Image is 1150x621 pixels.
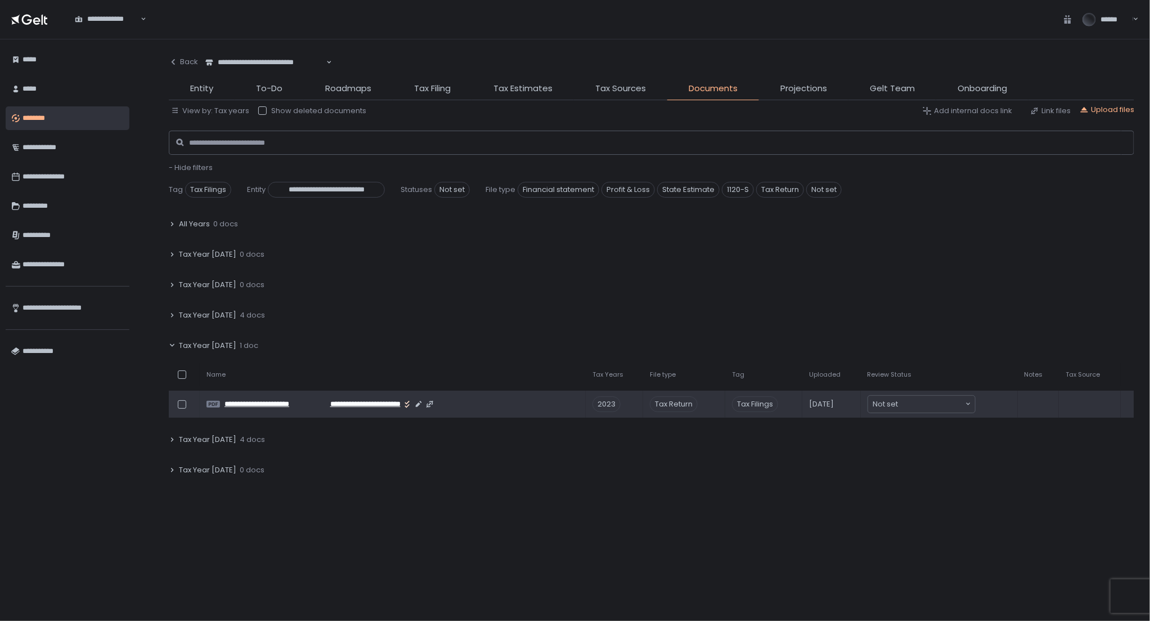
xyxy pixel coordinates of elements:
[247,185,266,195] span: Entity
[592,370,623,379] span: Tax Years
[414,82,451,95] span: Tax Filing
[169,163,213,173] button: - Hide filters
[169,57,198,67] div: Back
[873,399,899,410] span: Not set
[179,465,236,475] span: Tax Year [DATE]
[732,396,778,412] span: Tax Filings
[169,185,183,195] span: Tag
[650,396,698,412] div: Tax Return
[1080,105,1134,115] button: Upload files
[256,82,282,95] span: To-Do
[1066,370,1100,379] span: Tax Source
[240,310,265,320] span: 4 docs
[171,106,249,116] button: View by: Tax years
[240,435,265,445] span: 4 docs
[806,182,842,198] span: Not set
[185,182,231,198] span: Tax Filings
[213,219,238,229] span: 0 docs
[592,396,621,412] div: 2023
[240,280,264,290] span: 0 docs
[868,370,912,379] span: Review Status
[190,82,213,95] span: Entity
[179,249,236,260] span: Tax Year [DATE]
[1030,106,1071,116] button: Link files
[601,182,655,198] span: Profit & Loss
[809,370,841,379] span: Uploaded
[722,182,754,198] span: 1120-S
[240,465,264,475] span: 0 docs
[1025,370,1043,379] span: Notes
[179,435,236,445] span: Tax Year [DATE]
[240,249,264,260] span: 0 docs
[434,182,470,198] span: Not set
[486,185,515,195] span: File type
[179,310,236,320] span: Tax Year [DATE]
[169,51,198,73] button: Back
[780,82,827,95] span: Projections
[325,82,371,95] span: Roadmaps
[756,182,804,198] span: Tax Return
[198,51,332,74] div: Search for option
[689,82,738,95] span: Documents
[206,370,226,379] span: Name
[657,182,720,198] span: State Estimate
[493,82,552,95] span: Tax Estimates
[595,82,646,95] span: Tax Sources
[809,399,834,409] span: [DATE]
[240,341,258,351] span: 1 doc
[923,106,1012,116] button: Add internal docs link
[68,7,146,31] div: Search for option
[139,14,140,25] input: Search for option
[518,182,599,198] span: Financial statement
[650,370,676,379] span: File type
[868,396,975,413] div: Search for option
[179,219,210,229] span: All Years
[179,280,236,290] span: Tax Year [DATE]
[401,185,432,195] span: Statuses
[179,341,236,351] span: Tax Year [DATE]
[899,399,964,410] input: Search for option
[169,162,213,173] span: - Hide filters
[732,370,744,379] span: Tag
[958,82,1007,95] span: Onboarding
[870,82,915,95] span: Gelt Team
